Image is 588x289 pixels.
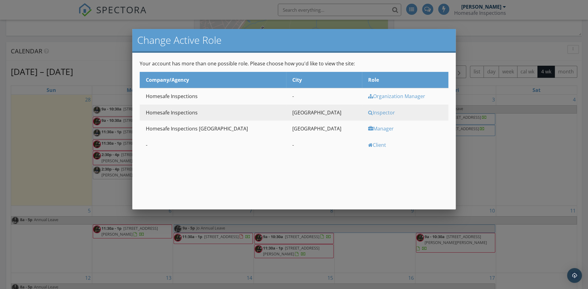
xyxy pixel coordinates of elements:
div: Open Intercom Messenger [567,268,582,283]
th: Role [362,72,448,88]
div: Manager [368,125,447,132]
td: Homesafe Inspections [GEOGRAPHIC_DATA] [140,121,286,137]
div: Inspector [368,109,447,116]
td: Homesafe Inspections [140,105,286,121]
div: Client [368,142,447,148]
td: - [286,88,362,105]
div: Organization Manager [368,93,447,100]
td: [GEOGRAPHIC_DATA] [286,121,362,137]
td: [GEOGRAPHIC_DATA] [286,105,362,121]
td: - [286,137,362,153]
h2: Change Active Role [137,34,451,46]
td: - [140,137,286,153]
th: Company/Agency [140,72,286,88]
th: City [286,72,362,88]
td: Homesafe Inspections [140,88,286,105]
p: Your account has more than one possible role. Please choose how you'd like to view the site: [140,60,448,67]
